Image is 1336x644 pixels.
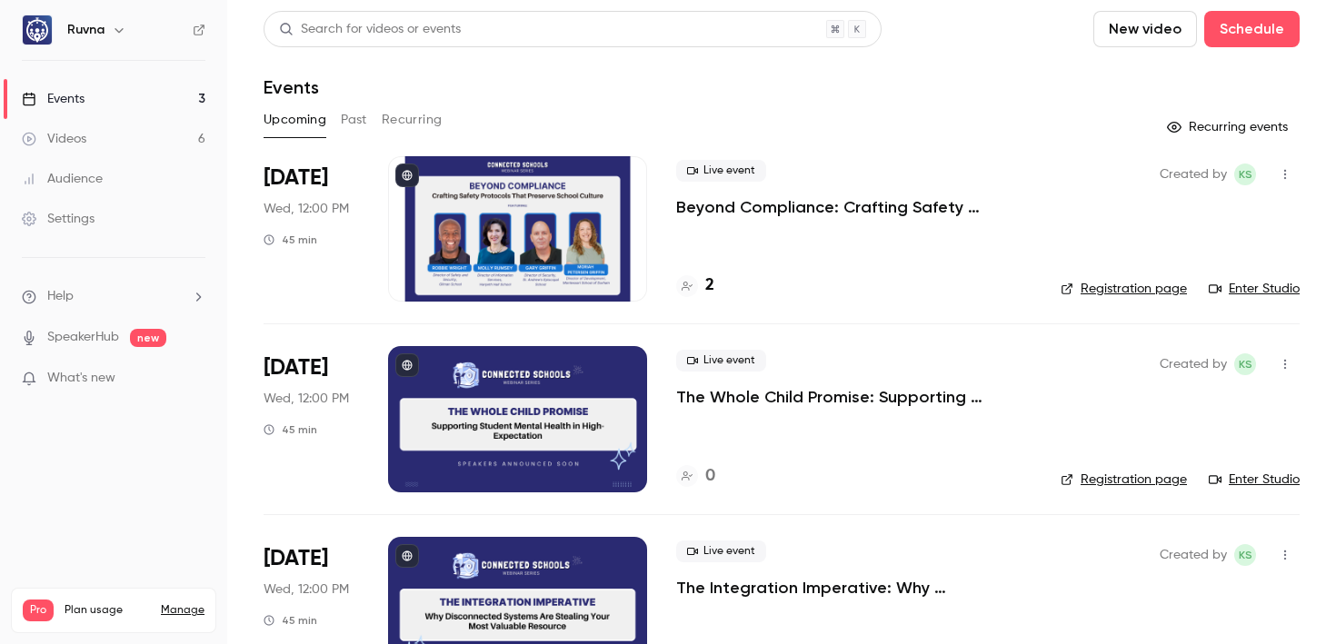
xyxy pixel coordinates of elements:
[1160,163,1227,185] span: Created by
[1209,471,1300,489] a: Enter Studio
[264,613,317,628] div: 45 min
[1239,544,1252,566] span: KS
[1234,353,1256,375] span: Kyra Sandness
[264,105,326,134] button: Upcoming
[264,353,328,382] span: [DATE]
[1234,544,1256,566] span: Kyra Sandness
[705,464,715,489] h4: 0
[1061,471,1187,489] a: Registration page
[382,105,443,134] button: Recurring
[161,603,204,618] a: Manage
[130,329,166,347] span: new
[1234,163,1256,185] span: Kyra Sandness
[676,386,1032,408] a: The Whole Child Promise: Supporting Student Mental Health in High-Expectation Environments
[22,170,103,188] div: Audience
[264,156,359,302] div: Sep 24 Wed, 1:00 PM (America/New York)
[1160,353,1227,375] span: Created by
[1061,280,1187,298] a: Registration page
[23,599,54,621] span: Pro
[22,90,85,108] div: Events
[1209,280,1300,298] a: Enter Studio
[264,422,317,437] div: 45 min
[67,21,105,39] h6: Ruvna
[279,20,461,39] div: Search for videos or events
[676,196,1032,218] a: Beyond Compliance: Crafting Safety Protocols That Preserve School Culture
[65,603,150,618] span: Plan usage
[264,346,359,491] div: Oct 22 Wed, 1:00 PM (America/New York)
[676,540,766,562] span: Live event
[47,328,119,347] a: SpeakerHub
[1239,353,1252,375] span: KS
[676,350,766,372] span: Live event
[23,15,52,45] img: Ruvna
[676,464,715,489] a: 0
[676,160,766,182] span: Live event
[22,287,205,306] li: help-dropdown-opener
[264,163,328,193] span: [DATE]
[47,369,115,388] span: What's new
[1159,113,1300,142] button: Recurring events
[676,577,1032,599] a: The Integration Imperative: Why Disconnected Systems Are Stealing Your Most Valuable Resource
[264,233,317,247] div: 45 min
[1239,163,1252,185] span: KS
[184,371,205,387] iframe: Noticeable Trigger
[47,287,74,306] span: Help
[264,580,349,599] span: Wed, 12:00 PM
[264,390,349,408] span: Wed, 12:00 PM
[1204,11,1300,47] button: Schedule
[1093,11,1197,47] button: New video
[705,273,714,298] h4: 2
[22,130,86,148] div: Videos
[264,544,328,573] span: [DATE]
[1160,544,1227,566] span: Created by
[341,105,367,134] button: Past
[22,210,95,228] div: Settings
[264,76,319,98] h1: Events
[264,200,349,218] span: Wed, 12:00 PM
[676,273,714,298] a: 2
